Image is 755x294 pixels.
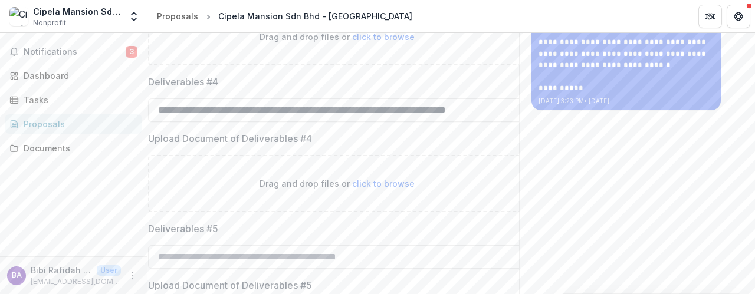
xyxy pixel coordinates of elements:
a: Proposals [5,114,142,134]
div: Cipela Mansion Sdn Bhd - [GEOGRAPHIC_DATA] [218,10,412,22]
a: Documents [5,138,142,158]
div: Proposals [24,118,133,130]
p: Upload Document of Deliverables #4 [148,131,312,146]
a: Tasks [5,90,142,110]
p: Deliverables #5 [148,222,218,236]
button: Partners [698,5,722,28]
button: Get Help [727,5,750,28]
div: Bibi Rafidah Mohd Amin [12,272,22,279]
p: Drag and drop files or [260,177,415,190]
button: Open entity switcher [126,5,142,28]
p: Deliverables #4 [148,75,218,89]
img: Cipela Mansion Sdn Bhd [9,7,28,26]
a: Proposals [152,8,203,25]
p: Drag and drop files or [260,31,415,43]
span: click to browse [352,32,415,42]
button: Notifications3 [5,42,142,61]
p: [EMAIL_ADDRESS][DOMAIN_NAME] [31,276,121,287]
p: Bibi Rafidah [PERSON_NAME] [31,264,92,276]
span: 3 [126,46,137,58]
div: Dashboard [24,70,133,82]
nav: breadcrumb [152,8,417,25]
div: Cipela Mansion Sdn Bhd [33,5,121,18]
div: Proposals [157,10,198,22]
span: click to browse [352,179,415,189]
div: Tasks [24,94,133,106]
p: Upload Document of Deliverables #5 [148,278,312,292]
p: [DATE] 3:23 PM • [DATE] [539,97,714,105]
span: Notifications [24,47,126,57]
span: Nonprofit [33,18,66,28]
a: Dashboard [5,66,142,85]
p: User [97,265,121,276]
button: More [126,269,140,283]
div: Documents [24,142,133,154]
